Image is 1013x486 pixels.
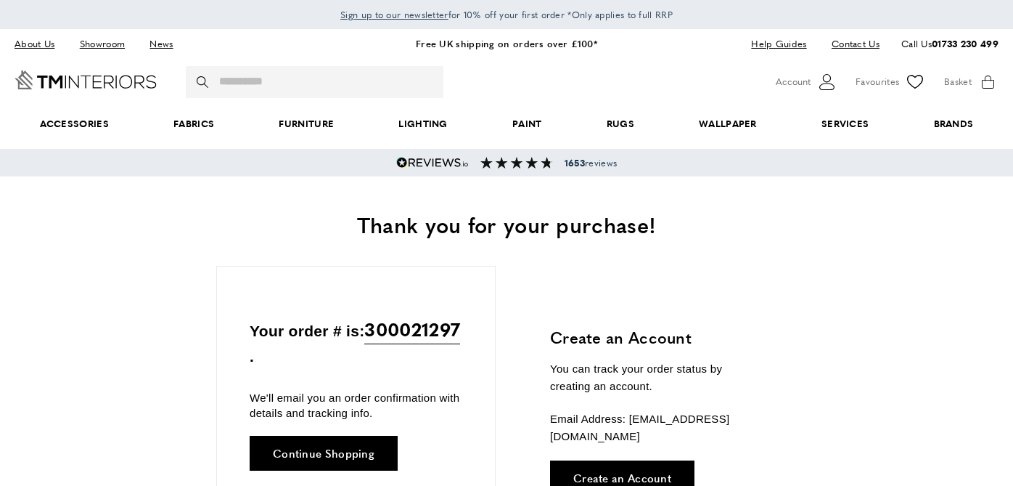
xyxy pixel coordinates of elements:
p: You can track your order status by creating an account. [550,360,764,395]
a: Sign up to our newsletter [340,7,448,22]
a: Free UK shipping on orders over £100* [416,36,597,50]
a: 01733 230 499 [932,36,998,50]
button: Customer Account [776,71,837,93]
span: Create an Account [573,472,671,483]
img: Reviews section [480,157,553,169]
a: Wallpaper [666,102,789,146]
span: reviews [565,157,617,169]
p: We'll email you an order confirmation with details and tracking info. [250,390,462,421]
p: Email Address: [EMAIL_ADDRESS][DOMAIN_NAME] [550,410,764,445]
a: Favourites [856,71,926,93]
a: Continue Shopping [250,436,398,471]
span: for 10% off your first order *Only applies to full RRP [340,8,673,21]
button: Search [197,66,211,98]
img: Reviews.io 5 stars [396,157,469,169]
a: News [139,34,184,54]
span: Continue Shopping [273,447,374,458]
a: About Us [15,34,65,54]
span: Favourites [856,74,899,89]
p: Call Us [901,36,998,52]
a: Brands [901,102,1006,146]
a: Help Guides [740,34,817,54]
a: Showroom [69,34,136,54]
a: Furniture [247,102,366,146]
a: Lighting [366,102,480,146]
span: Accessories [7,102,142,146]
a: Services [789,102,901,146]
h3: Create an Account [550,326,764,349]
span: Account [776,74,811,89]
a: Go to Home page [15,70,157,89]
p: Your order # is: . [250,315,462,369]
span: Thank you for your purchase! [357,208,656,240]
strong: 1653 [565,156,585,169]
a: Fabrics [142,102,247,146]
span: 300021297 [364,315,460,344]
a: Paint [480,102,574,146]
a: Rugs [574,102,666,146]
a: Contact Us [821,34,879,54]
span: Sign up to our newsletter [340,8,448,21]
